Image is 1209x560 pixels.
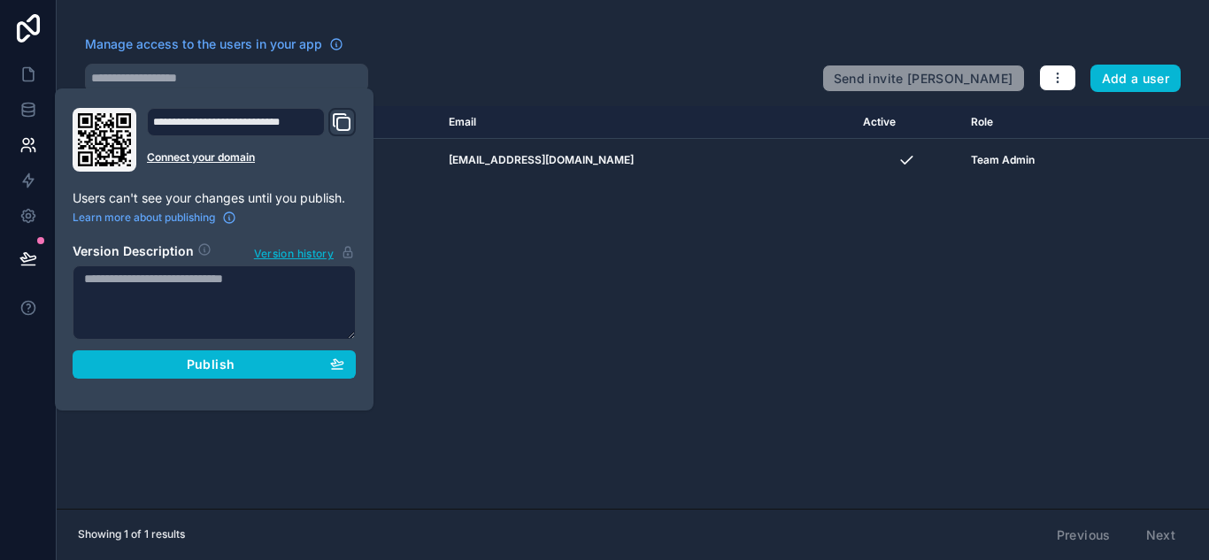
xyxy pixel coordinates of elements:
span: Version history [254,243,334,261]
p: Users can't see your changes until you publish. [73,189,356,207]
th: Active [852,106,960,139]
a: Manage access to the users in your app [85,35,343,53]
button: Add a user [1090,65,1182,93]
span: Team Admin [971,153,1035,167]
td: [EMAIL_ADDRESS][DOMAIN_NAME] [438,139,851,182]
span: Learn more about publishing [73,211,215,225]
div: scrollable content [57,106,1209,509]
span: Showing 1 of 1 results [78,527,185,541]
span: Publish [187,357,235,372]
button: Publish [73,350,356,379]
a: Learn more about publishing [73,211,236,225]
span: Manage access to the users in your app [85,35,322,53]
th: Email [438,106,851,139]
button: Version history [253,242,356,262]
h2: Version Description [73,242,194,262]
a: Connect your domain [147,150,356,165]
div: Domain and Custom Link [147,108,356,172]
th: Role [960,106,1131,139]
